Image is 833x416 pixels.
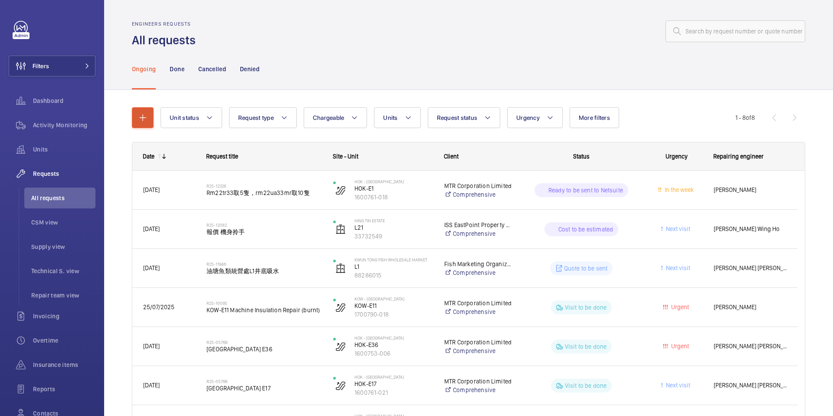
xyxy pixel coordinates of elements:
span: Unit status [170,114,199,121]
p: HOK - [GEOGRAPHIC_DATA] [354,335,433,340]
p: KOW - [GEOGRAPHIC_DATA] [354,296,433,301]
span: Urgency [666,153,688,160]
span: Chargeable [313,114,344,121]
h2: R25-12326 [207,183,322,188]
span: 1 - 8 8 [735,115,755,121]
p: L1 [354,262,433,271]
span: Rm22tr33取5隻，rm22ua33mr取10隻 [207,188,322,197]
span: Repair team view [31,291,95,300]
p: MTR Corporation Limited [444,377,512,386]
p: Hing Tin Estate [354,218,433,223]
a: Comprehensive [444,268,512,277]
span: [PERSON_NAME] [PERSON_NAME] [714,380,787,390]
span: Supply view [31,242,95,251]
a: Comprehensive [444,386,512,394]
span: [PERSON_NAME] Wing Ho [714,224,787,234]
p: KOW-E11 [354,301,433,310]
span: Technical S. view [31,267,95,275]
a: Comprehensive [444,229,512,238]
span: In the week [663,186,694,193]
span: Next visit [664,264,690,271]
h2: R25-05769 [207,340,322,345]
img: elevator.svg [335,224,346,234]
span: [DATE] [143,225,160,232]
p: Fish Marketing Organization [444,260,512,268]
span: Dashboard [33,96,95,105]
span: [PERSON_NAME] [PERSON_NAME] [714,341,787,351]
button: Units [374,107,420,128]
span: of [746,114,751,121]
span: Activity Monitoring [33,121,95,129]
p: 88286015 [354,271,433,280]
p: HOK - [GEOGRAPHIC_DATA] [354,374,433,380]
p: Denied [240,65,259,73]
a: Comprehensive [444,347,512,355]
p: HOK - [GEOGRAPHIC_DATA] [354,179,433,184]
button: Filters [9,56,95,76]
input: Search by request number or quote number [666,20,805,42]
button: More filters [570,107,619,128]
p: Visit to be done [565,381,607,390]
span: [DATE] [143,264,160,271]
span: Status [573,153,590,160]
button: Unit status [161,107,222,128]
span: 25/07/2025 [143,304,174,310]
p: Kwun Tong Fish Wholesale Market [354,257,433,262]
p: MTR Corporation Limited [444,299,512,307]
span: [PERSON_NAME] [714,302,787,312]
span: [GEOGRAPHIC_DATA] E17 [207,384,322,393]
p: 1700790-018 [354,310,433,319]
p: Visit to be done [565,303,607,312]
p: HOK-E36 [354,340,433,349]
span: Client [444,153,459,160]
span: Urgent [669,304,689,310]
span: All requests [31,194,95,202]
h2: R25-11946 [207,261,322,267]
h2: Engineers requests [132,21,201,27]
p: MTR Corporation Limited [444,182,512,190]
img: escalator.svg [335,302,346,313]
span: Units [383,114,397,121]
p: Quote to be sent [564,264,608,273]
p: Cancelled [198,65,226,73]
p: MTR Corporation Limited [444,338,512,347]
span: CSM view [31,218,95,227]
span: 油塘魚類統營處L1井底吸水 [207,267,322,275]
span: Insurance items [33,360,95,369]
span: More filters [579,114,610,121]
span: Requests [33,169,95,178]
span: Site - Unit [333,153,358,160]
p: Ready to be sent to Netsuite [548,186,623,195]
span: [GEOGRAPHIC_DATA] E36 [207,345,322,353]
p: 33732549 [354,232,433,241]
span: Request type [238,114,274,121]
span: Filters [33,62,49,70]
p: Cost to be estimated [558,225,613,234]
p: ISS EastPoint Property Management Limited [444,221,512,229]
span: Reports [33,385,95,393]
h2: R25-10095 [207,300,322,306]
p: L21 [354,223,433,232]
p: 1600761-021 [354,388,433,397]
span: [DATE] [143,343,160,350]
button: Request type [229,107,297,128]
span: Overtime [33,336,95,345]
img: escalator.svg [335,185,346,195]
button: Chargeable [304,107,367,128]
span: Request status [437,114,478,121]
p: Done [170,65,184,73]
span: KOW-E11 Machine Insulation Repair (burnt) [207,306,322,314]
p: HOK-E17 [354,380,433,388]
h1: All requests [132,32,201,48]
h2: R25-12082 [207,222,322,228]
p: 1600761-018 [354,193,433,201]
span: 報價 機身拎手 [207,228,322,236]
p: Visit to be done [565,342,607,351]
a: Comprehensive [444,307,512,316]
button: Urgency [507,107,563,128]
p: 1600753-006 [354,349,433,358]
img: escalator.svg [335,341,346,352]
a: Comprehensive [444,190,512,199]
span: Request title [206,153,238,160]
p: Ongoing [132,65,156,73]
